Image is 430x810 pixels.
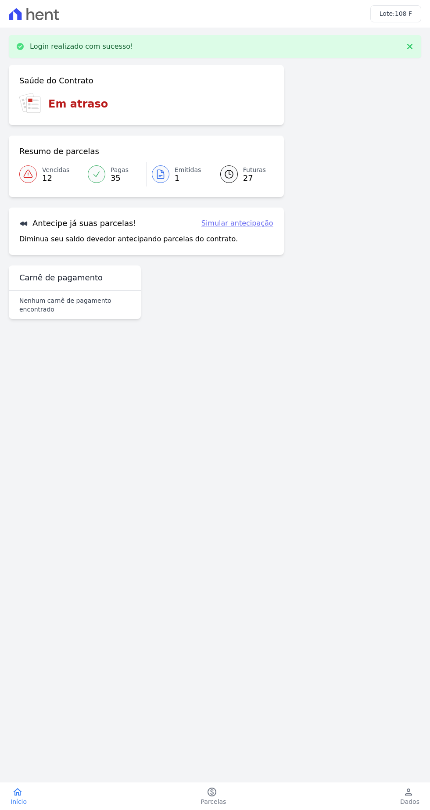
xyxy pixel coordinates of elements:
[390,787,430,806] a: personDados
[201,797,226,806] span: Parcelas
[19,75,93,86] h3: Saúde do Contrato
[207,787,217,797] i: paid
[400,797,419,806] span: Dados
[210,162,273,186] a: Futuras 27
[201,218,273,229] a: Simular antecipação
[48,96,108,112] h3: Em atraso
[395,10,412,17] span: 108 F
[19,146,99,157] h3: Resumo de parcelas
[243,175,266,182] span: 27
[147,162,210,186] a: Emitidas 1
[243,165,266,175] span: Futuras
[19,234,238,244] p: Diminua seu saldo devedor antecipando parcelas do contrato.
[42,175,69,182] span: 12
[19,162,82,186] a: Vencidas 12
[42,165,69,175] span: Vencidas
[19,296,130,314] p: Nenhum carnê de pagamento encontrado
[82,162,146,186] a: Pagas 35
[30,42,133,51] p: Login realizado com sucesso!
[175,165,201,175] span: Emitidas
[19,272,103,283] h3: Carnê de pagamento
[111,175,129,182] span: 35
[12,787,23,797] i: home
[19,218,136,229] h3: Antecipe já suas parcelas!
[11,797,27,806] span: Início
[190,787,237,806] a: paidParcelas
[403,787,414,797] i: person
[111,165,129,175] span: Pagas
[175,175,201,182] span: 1
[380,9,412,18] h3: Lote:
